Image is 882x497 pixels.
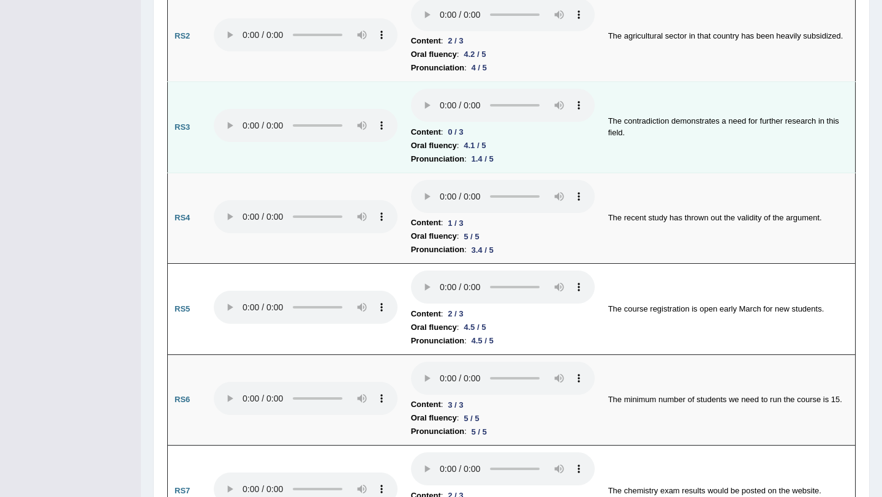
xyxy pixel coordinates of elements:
[411,48,595,61] li: :
[411,425,595,438] li: :
[601,264,856,355] td: The course registration is open early March for new students.
[467,334,499,347] div: 4.5 / 5
[467,61,492,74] div: 4 / 5
[411,216,595,230] li: :
[459,230,484,243] div: 5 / 5
[443,398,468,411] div: 3 / 3
[411,139,595,152] li: :
[443,307,468,320] div: 2 / 3
[411,243,464,256] b: Pronunciation
[467,425,492,438] div: 5 / 5
[601,82,856,173] td: The contradiction demonstrates a need for further research in this field.
[411,321,457,334] b: Oral fluency
[411,125,595,139] li: :
[411,425,464,438] b: Pronunciation
[175,395,190,404] b: RS6
[411,61,595,75] li: :
[411,152,595,166] li: :
[411,334,464,348] b: Pronunciation
[411,34,441,48] b: Content
[411,230,457,243] b: Oral fluency
[411,34,595,48] li: :
[601,354,856,446] td: The minimum number of students we need to run the course is 15.
[411,48,457,61] b: Oral fluency
[443,217,468,230] div: 1 / 3
[443,34,468,47] div: 2 / 3
[411,216,441,230] b: Content
[411,398,441,411] b: Content
[411,152,464,166] b: Pronunciation
[411,411,595,425] li: :
[467,152,499,165] div: 1.4 / 5
[175,304,190,313] b: RS5
[411,61,464,75] b: Pronunciation
[411,125,441,139] b: Content
[459,48,491,61] div: 4.2 / 5
[411,334,595,348] li: :
[601,173,856,264] td: The recent study has thrown out the validity of the argument.
[411,398,595,411] li: :
[411,411,457,425] b: Oral fluency
[443,125,468,138] div: 0 / 3
[175,486,190,495] b: RS7
[411,307,595,321] li: :
[411,321,595,334] li: :
[411,139,457,152] b: Oral fluency
[175,31,190,40] b: RS2
[175,213,190,222] b: RS4
[175,122,190,132] b: RS3
[459,139,491,152] div: 4.1 / 5
[411,307,441,321] b: Content
[459,321,491,334] div: 4.5 / 5
[411,230,595,243] li: :
[467,244,499,256] div: 3.4 / 5
[411,243,595,256] li: :
[459,412,484,425] div: 5 / 5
